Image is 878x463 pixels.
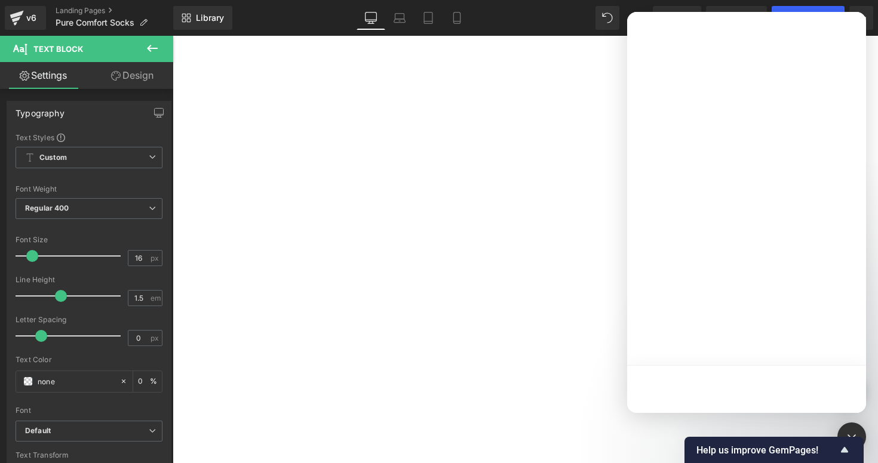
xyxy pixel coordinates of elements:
[16,451,162,459] div: Text Transform
[627,11,866,412] iframe: Intercom live chat
[696,445,837,456] span: Help us improve GemPages!
[696,443,852,457] button: Show survey - Help us improve GemPages!
[837,422,866,451] iframe: Intercom live chat
[25,426,51,436] i: Default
